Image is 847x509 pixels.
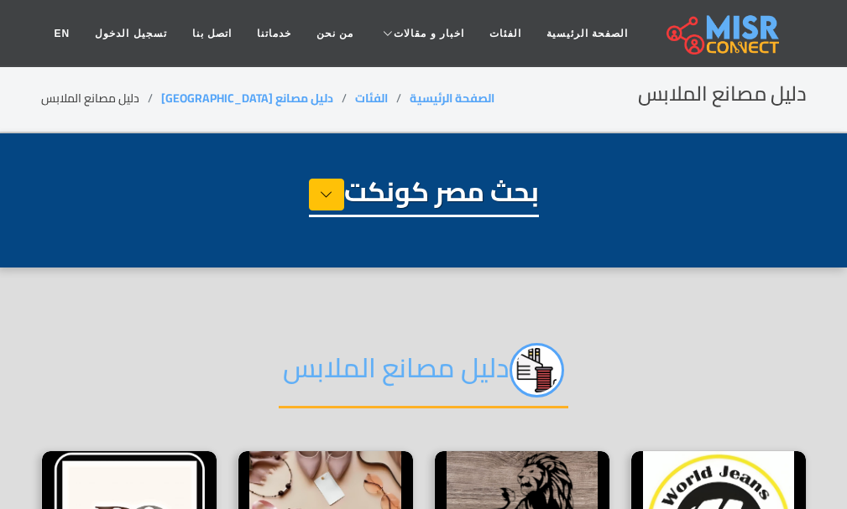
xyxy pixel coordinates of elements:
[41,90,161,107] li: دليل مصانع الملابس
[510,343,564,397] img: jc8qEEzyi89FPzAOrPPq.png
[161,87,333,109] a: دليل مصانع [GEOGRAPHIC_DATA]
[279,343,568,408] h2: دليل مصانع الملابس
[304,18,366,49] a: من نحن
[410,87,494,109] a: الصفحة الرئيسية
[667,13,779,55] img: main.misr_connect
[638,82,807,106] h2: دليل مصانع الملابس
[42,18,83,49] a: EN
[534,18,640,49] a: الصفحة الرئيسية
[366,18,477,49] a: اخبار و مقالات
[82,18,179,49] a: تسجيل الدخول
[244,18,304,49] a: خدماتنا
[394,26,464,41] span: اخبار و مقالات
[180,18,244,49] a: اتصل بنا
[309,175,539,217] h1: بحث مصر كونكت
[477,18,534,49] a: الفئات
[355,87,388,109] a: الفئات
